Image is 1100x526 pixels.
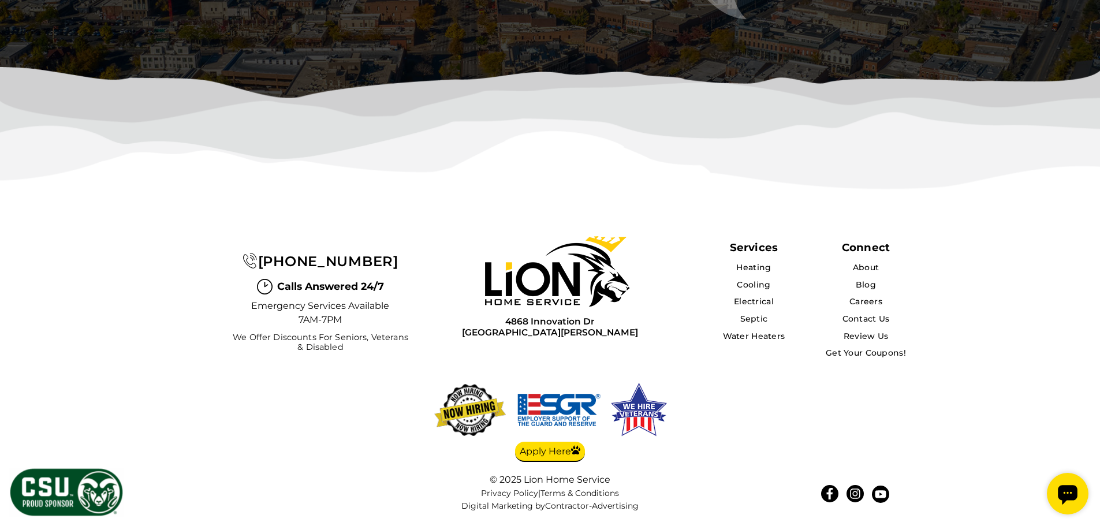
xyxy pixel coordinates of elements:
[277,279,384,294] span: Calls Answered 24/7
[849,296,882,307] a: Careers
[740,314,768,324] a: Septic
[516,381,602,439] img: We hire veterans
[826,348,906,358] a: Get Your Coupons!
[435,501,666,511] div: Digital Marketing by
[730,241,778,254] span: Services
[842,241,890,254] div: Connect
[229,333,411,353] span: We Offer Discounts for Seniors, Veterans & Disabled
[842,314,890,324] a: Contact Us
[258,253,398,270] span: [PHONE_NUMBER]
[9,467,124,517] img: CSU Sponsor Badge
[5,5,46,46] div: Open chat widget
[243,253,398,270] a: [PHONE_NUMBER]
[540,488,619,498] a: Terms & Conditions
[723,331,785,341] a: Water Heaters
[734,296,774,307] a: Electrical
[853,262,879,273] a: About
[462,316,638,338] a: 4868 Innovation Dr[GEOGRAPHIC_DATA][PERSON_NAME]
[545,501,639,511] a: Contractor-Advertising
[431,381,509,439] img: now-hiring
[736,262,771,273] a: Heating
[462,316,638,327] span: 4868 Innovation Dr
[856,279,876,290] a: Blog
[462,327,638,338] span: [GEOGRAPHIC_DATA][PERSON_NAME]
[737,279,770,290] a: Cooling
[435,474,666,485] div: © 2025 Lion Home Service
[251,299,390,327] span: Emergency Services Available 7AM-7PM
[515,442,585,462] a: Apply Here
[609,381,668,439] img: We hire veterans
[435,488,666,512] nav: |
[481,488,538,498] a: Privacy Policy
[844,331,889,341] a: Review Us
